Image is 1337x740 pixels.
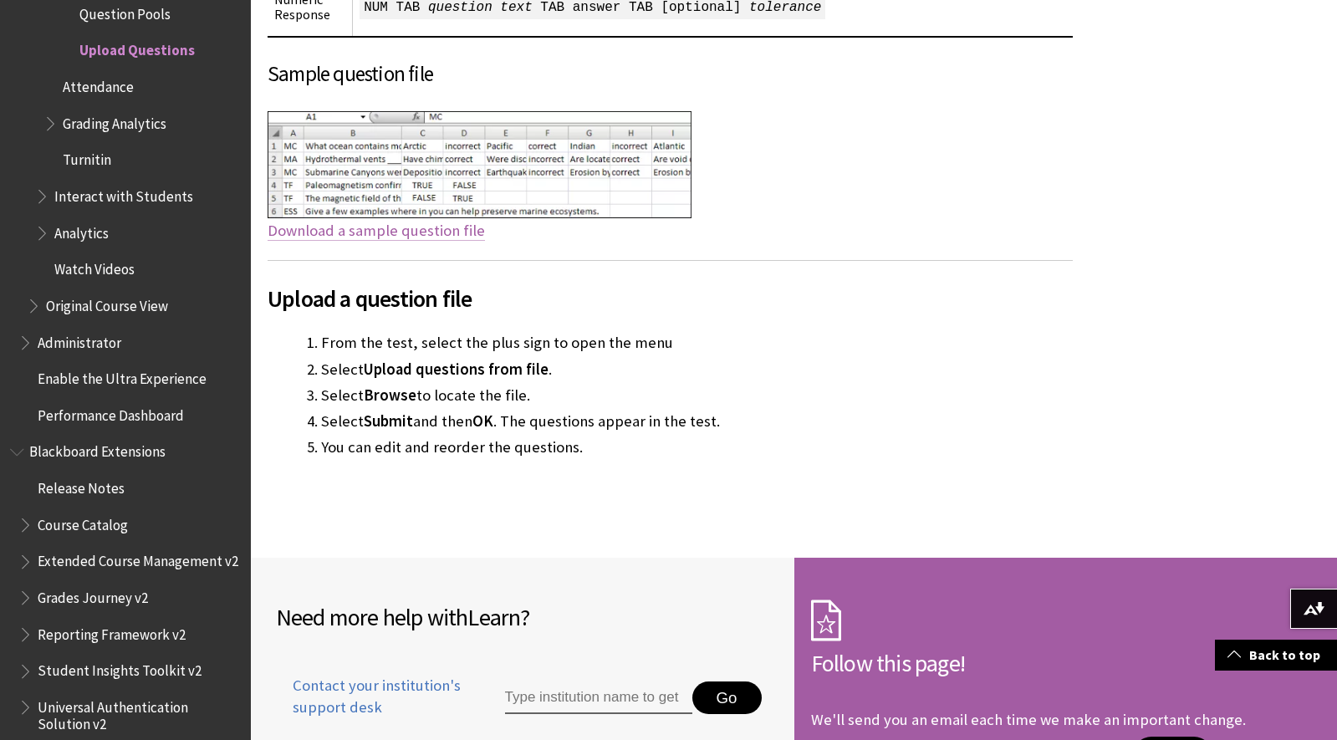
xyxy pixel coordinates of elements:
span: Universal Authentication Solution v2 [38,693,239,732]
li: Select and then . The questions appear in the test. [321,410,1073,433]
span: Upload a question file [268,281,1073,316]
span: Submit [364,411,413,431]
h3: Sample question file [268,59,1073,90]
img: Subscription Icon [811,600,841,641]
span: Interact with Students [54,182,193,205]
span: Browse [364,385,416,405]
a: Contact your institution's support desk [276,675,467,738]
span: Administrator [38,329,121,351]
span: Performance Dashboard [38,401,184,424]
li: Select to locate the file. [321,384,1073,407]
li: From the test, select the plus sign to open the menu [321,331,1073,355]
input: Type institution name to get support [505,681,692,715]
span: Contact your institution's support desk [276,675,467,718]
span: Grades Journey v2 [38,584,148,606]
span: Attendance [63,73,134,95]
span: Course Catalog [38,511,128,533]
nav: Book outline for Blackboard Extensions [10,438,241,733]
span: Turnitin [63,146,111,169]
span: Student Insights Toolkit v2 [38,657,202,680]
span: OK [472,411,493,431]
span: Grading Analytics [63,110,166,132]
span: Blackboard Extensions [29,438,166,461]
span: Upload questions from file [364,360,549,379]
img: Image illustrating associated text [268,111,691,218]
span: Learn [467,602,520,632]
span: Extended Course Management v2 [38,548,238,570]
h2: Follow this page! [811,646,1313,681]
p: We'll send you an email each time we make an important change. [811,710,1246,729]
a: Download a sample question file [268,221,485,241]
span: Enable the Ultra Experience [38,365,207,387]
span: Analytics [54,219,109,242]
span: Upload Questions [79,37,195,59]
h2: Need more help with ? [276,600,778,635]
a: Back to top [1215,640,1337,671]
span: Watch Videos [54,255,135,278]
span: Release Notes [38,474,125,497]
li: Select . [321,358,1073,381]
li: You can edit and reorder the questions. [321,436,1073,459]
button: Go [692,681,762,715]
span: Original Course View [46,292,168,314]
span: Reporting Framework v2 [38,620,186,643]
